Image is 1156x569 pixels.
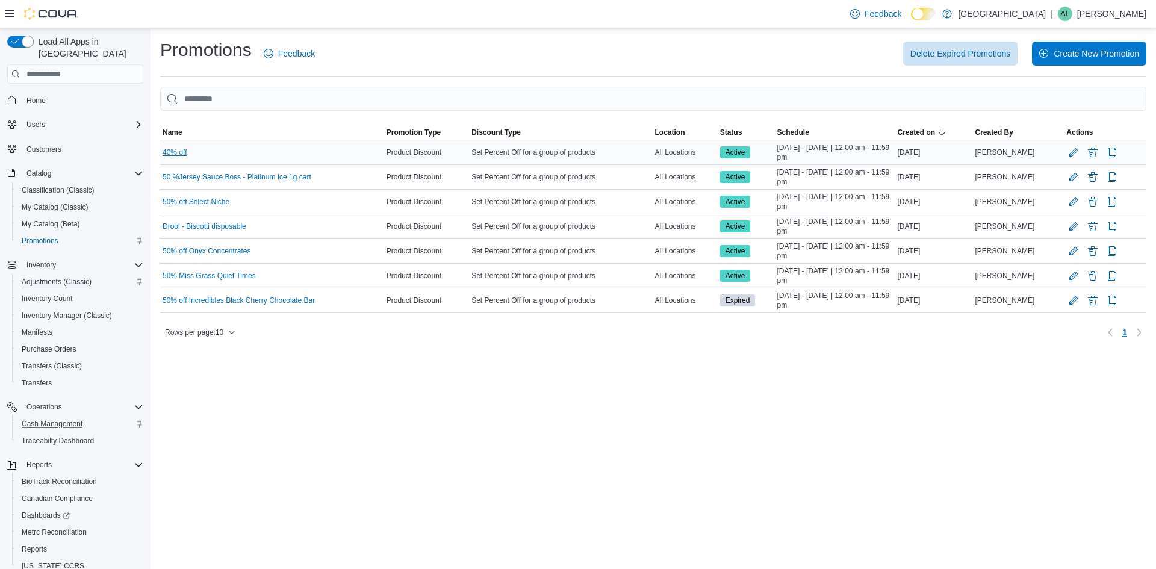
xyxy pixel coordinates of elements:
button: Edit Promotion [1066,145,1081,160]
span: Users [26,120,45,129]
a: Home [22,93,51,108]
span: [DATE] - [DATE] | 12:00 am - 11:59 pm [777,241,893,261]
span: AL [1061,7,1070,21]
button: Traceabilty Dashboard [12,432,148,449]
button: Adjustments (Classic) [12,273,148,290]
input: This is a search bar. As you type, the results lower in the page will automatically filter. [160,87,1146,111]
span: Active [720,245,751,257]
h1: Promotions [160,38,252,62]
a: Canadian Compliance [17,491,98,506]
button: Clone Promotion [1105,145,1119,160]
span: Manifests [22,328,52,337]
span: Product Discount [387,172,441,182]
span: Rows per page : 10 [165,328,223,337]
span: Product Discount [387,197,441,207]
button: Next page [1132,325,1146,340]
button: Clone Promotion [1105,194,1119,209]
span: Active [726,196,745,207]
span: Promotions [17,234,143,248]
button: Page 1 of 1 [1117,323,1132,342]
a: My Catalog (Classic) [17,200,93,214]
span: Load All Apps in [GEOGRAPHIC_DATA] [34,36,143,60]
span: Classification (Classic) [17,183,143,197]
span: Cash Management [17,417,143,431]
button: Clone Promotion [1105,269,1119,283]
button: BioTrack Reconciliation [12,473,148,490]
button: Status [718,125,775,140]
button: Clone Promotion [1105,244,1119,258]
span: Active [720,220,751,232]
span: Actions [1066,128,1093,137]
span: Transfers [22,378,52,388]
span: Active [726,172,745,182]
button: Inventory [22,258,61,272]
button: Purchase Orders [12,341,148,358]
span: Active [720,196,751,208]
ul: Pagination for table: [1117,323,1132,342]
button: Delete Promotion [1086,219,1100,234]
span: Catalog [22,166,143,181]
div: Set Percent Off for a group of products [469,269,652,283]
a: Purchase Orders [17,342,81,356]
button: Operations [2,399,148,415]
button: My Catalog (Beta) [12,216,148,232]
span: [DATE] - [DATE] | 12:00 am - 11:59 pm [777,192,893,211]
span: [DATE] - [DATE] | 12:00 am - 11:59 pm [777,167,893,187]
div: Set Percent Off for a group of products [469,244,652,258]
span: Inventory [22,258,143,272]
span: [DATE] - [DATE] | 12:00 am - 11:59 pm [777,143,893,162]
button: Edit Promotion [1066,170,1081,184]
span: Dashboards [17,508,143,523]
span: Home [22,92,143,107]
button: Previous page [1103,325,1117,340]
span: Manifests [17,325,143,340]
a: Promotions [17,234,63,248]
button: Users [22,117,50,132]
span: Transfers (Classic) [22,361,82,371]
a: Inventory Manager (Classic) [17,308,117,323]
span: Cash Management [22,419,82,429]
div: [DATE] [895,269,973,283]
a: My Catalog (Beta) [17,217,85,231]
div: [DATE] [895,145,973,160]
span: Created By [975,128,1013,137]
button: Classification (Classic) [12,182,148,199]
a: Manifests [17,325,57,340]
p: [GEOGRAPHIC_DATA] [958,7,1046,21]
span: Reports [26,460,52,470]
a: Adjustments (Classic) [17,275,96,289]
span: Classification (Classic) [22,185,95,195]
button: Transfers [12,375,148,391]
button: Reports [12,541,148,558]
span: Product Discount [387,296,441,305]
span: Product Discount [387,148,441,157]
span: All Locations [654,246,695,256]
button: Created on [895,125,973,140]
span: Reports [22,458,143,472]
div: [DATE] [895,170,973,184]
span: [PERSON_NAME] [975,222,1035,231]
button: My Catalog (Classic) [12,199,148,216]
a: Traceabilty Dashboard [17,434,99,448]
span: [PERSON_NAME] [975,271,1035,281]
a: 40% off [163,148,187,157]
button: Metrc Reconciliation [12,524,148,541]
button: Reports [2,456,148,473]
button: Manifests [12,324,148,341]
span: Active [726,221,745,232]
button: Edit Promotion [1066,244,1081,258]
span: Feedback [278,48,315,60]
div: [DATE] [895,244,973,258]
button: Delete Promotion [1086,269,1100,283]
span: All Locations [654,197,695,207]
a: Metrc Reconciliation [17,525,92,539]
span: My Catalog (Classic) [22,202,89,212]
span: Metrc Reconciliation [17,525,143,539]
button: Cash Management [12,415,148,432]
span: Operations [22,400,143,414]
button: Catalog [2,165,148,182]
button: Edit Promotion [1066,269,1081,283]
span: [PERSON_NAME] [975,197,1035,207]
span: [DATE] - [DATE] | 12:00 am - 11:59 pm [777,217,893,236]
span: Inventory Manager (Classic) [17,308,143,323]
